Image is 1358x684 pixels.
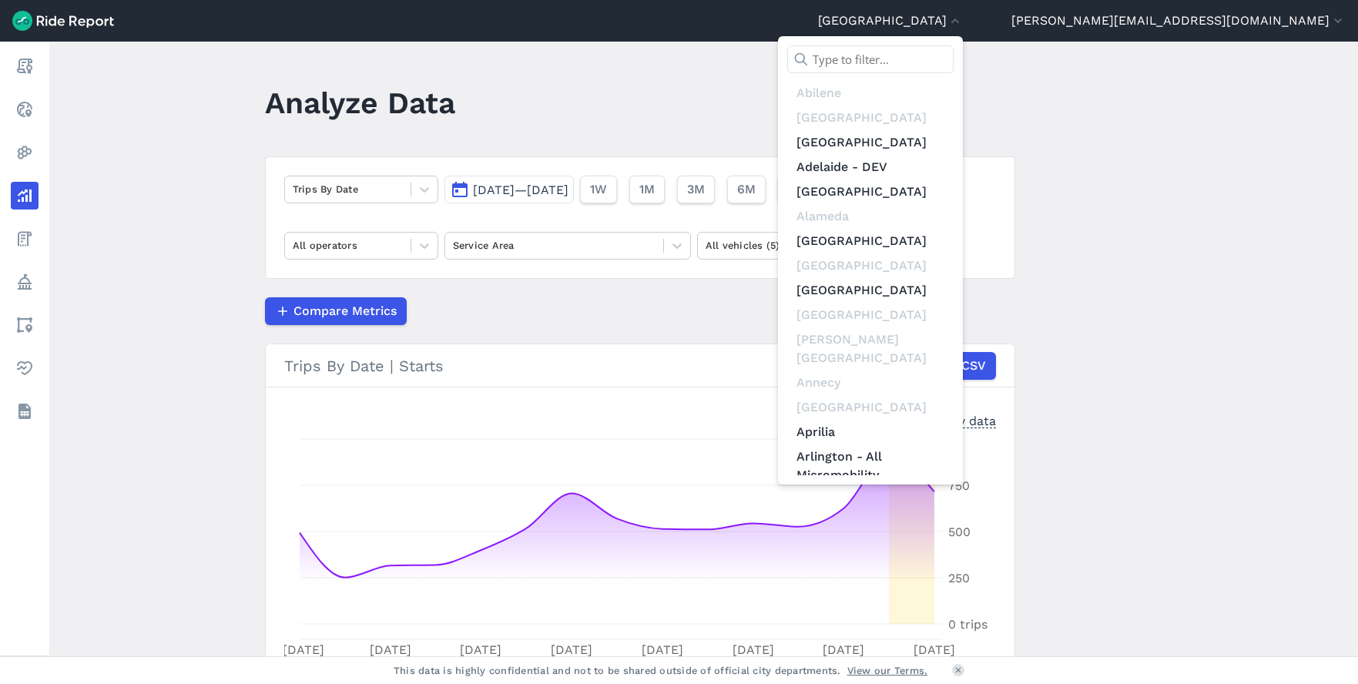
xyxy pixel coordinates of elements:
div: [GEOGRAPHIC_DATA] [787,106,954,130]
div: [GEOGRAPHIC_DATA] [787,253,954,278]
a: [GEOGRAPHIC_DATA] [787,278,954,303]
div: [GEOGRAPHIC_DATA] [787,303,954,327]
div: [PERSON_NAME][GEOGRAPHIC_DATA] [787,327,954,370]
div: [GEOGRAPHIC_DATA] [787,395,954,420]
a: Arlington - All Micromobility [787,444,954,488]
a: [GEOGRAPHIC_DATA] [787,130,954,155]
div: Abilene [787,81,954,106]
a: [GEOGRAPHIC_DATA] [787,179,954,204]
div: Annecy [787,370,954,395]
div: Alameda [787,204,954,229]
a: Aprilia [787,420,954,444]
a: Adelaide - DEV [787,155,954,179]
a: [GEOGRAPHIC_DATA] [787,229,954,253]
input: Type to filter... [787,45,954,73]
